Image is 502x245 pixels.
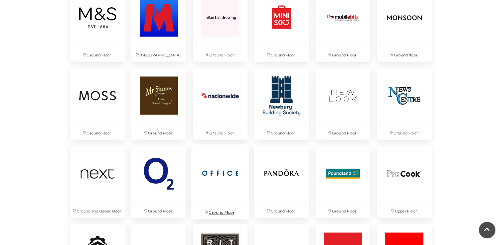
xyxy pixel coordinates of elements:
a: Ground Floor [312,143,374,221]
p: [GEOGRAPHIC_DATA] [131,45,186,61]
p: Ground Floor [193,123,248,139]
p: Ground Floor [191,202,249,219]
p: Ground Floor [316,201,370,217]
p: Ground Floor [131,123,186,139]
a: Ground Floor [128,65,189,143]
a: Ground Floor [67,65,128,143]
p: Ground Floor [254,201,309,217]
p: Ground Floor [377,123,432,139]
p: Ground floor [377,45,432,61]
p: Ground Floor [254,123,309,139]
a: Ground Floor [251,65,312,143]
a: Ground and Upper Floor [67,143,128,221]
a: Ground Floor [188,141,252,223]
p: Upper Floor [377,201,432,217]
p: Ground Floor [70,45,125,61]
a: Ground Floor [251,143,312,221]
p: Ground Floor [316,45,370,61]
p: Ground Floor [193,45,248,61]
p: Ground and Upper Floor [70,201,125,217]
a: Ground Floor [312,65,374,143]
p: Ground Floor [70,123,125,139]
a: Upper Floor [374,143,435,221]
p: Ground Floor [254,45,309,61]
p: Ground Floor [131,201,186,217]
a: Ground Floor [374,65,435,143]
p: Ground Floor [316,123,370,139]
a: Ground Floor [128,143,189,221]
a: Ground Floor [189,65,251,143]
